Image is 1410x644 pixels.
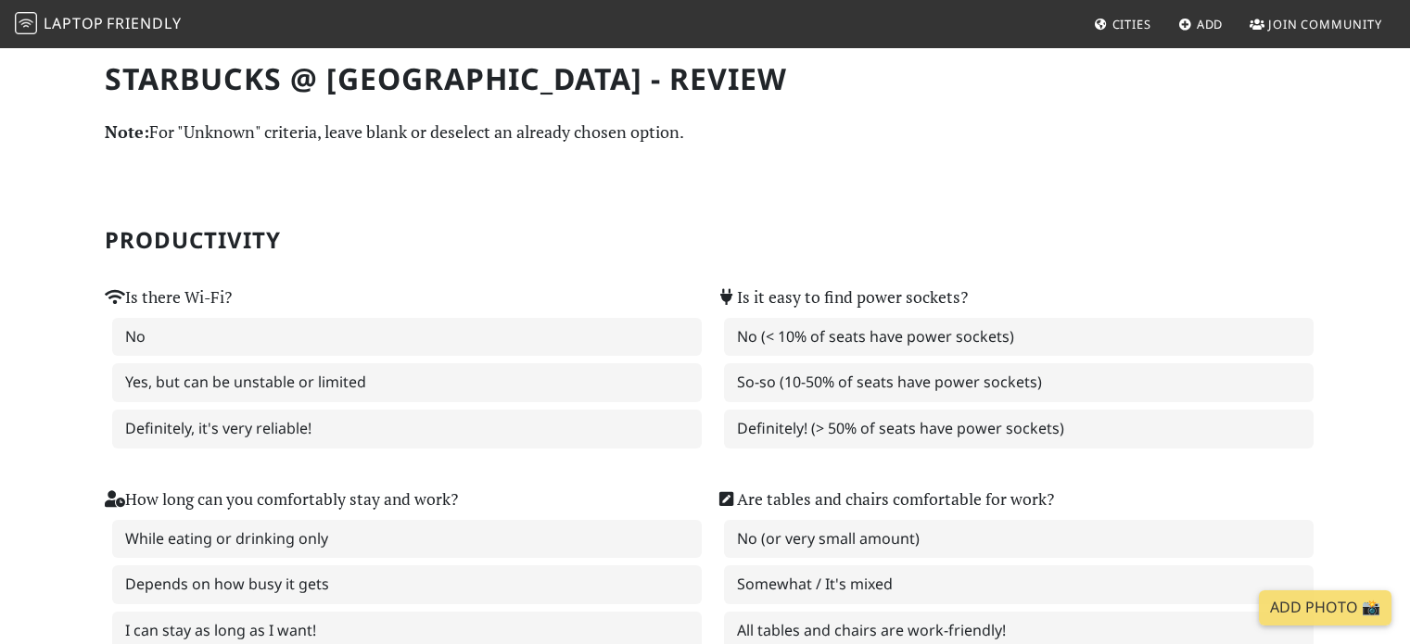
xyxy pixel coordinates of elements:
label: So-so (10-50% of seats have power sockets) [724,363,1314,402]
label: Is it easy to find power sockets? [717,284,968,310]
label: No [112,318,702,357]
label: No (or very small amount) [724,520,1314,559]
label: Definitely, it's very reliable! [112,410,702,448]
p: For "Unknown" criteria, leave blank or deselect an already chosen option. [105,119,1306,145]
label: Are tables and chairs comfortable for work? [717,486,1054,512]
h2: Productivity [105,227,1306,254]
label: Definitely! (> 50% of seats have power sockets) [724,410,1314,448]
span: Cities [1112,16,1151,32]
label: No (< 10% of seats have power sockets) [724,318,1314,357]
h1: Starbucks @ [GEOGRAPHIC_DATA] - Review [105,61,1306,96]
label: Somewhat / It's mixed [724,565,1314,604]
label: Depends on how busy it gets [112,565,702,604]
strong: Note: [105,120,149,143]
a: LaptopFriendly LaptopFriendly [15,8,182,41]
img: LaptopFriendly [15,12,37,34]
a: Add [1171,7,1231,41]
label: Yes, but can be unstable or limited [112,363,702,402]
label: While eating or drinking only [112,520,702,559]
span: Friendly [107,13,181,33]
span: Add [1197,16,1224,32]
label: How long can you comfortably stay and work? [105,486,458,512]
a: Join Community [1242,7,1390,41]
span: Laptop [44,13,104,33]
a: Cities [1086,7,1159,41]
span: Join Community [1268,16,1382,32]
a: Add Photo 📸 [1259,590,1391,625]
label: Is there Wi-Fi? [105,284,232,310]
